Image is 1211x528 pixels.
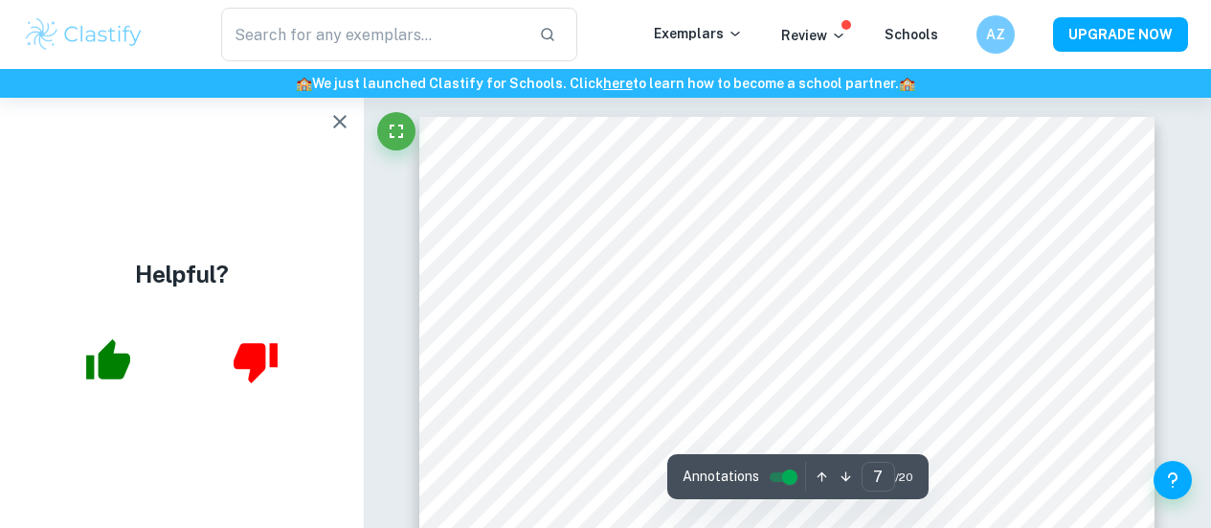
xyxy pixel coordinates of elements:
button: UPGRADE NOW [1053,17,1188,52]
span: Annotations [683,467,759,487]
span: 🏫 [296,76,312,91]
span: 🏫 [899,76,915,91]
p: Review [781,25,846,46]
span: / 20 [895,469,913,486]
a: Schools [885,27,938,42]
h4: Helpful? [135,257,229,291]
button: Help and Feedback [1154,461,1192,499]
p: Exemplars [654,23,743,44]
button: AZ [976,15,1015,54]
img: Clastify logo [23,15,145,54]
button: Fullscreen [377,112,415,150]
input: Search for any exemplars... [221,8,524,61]
a: here [603,76,633,91]
h6: We just launched Clastify for Schools. Click to learn how to become a school partner. [4,73,1207,94]
h6: AZ [985,24,1007,45]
